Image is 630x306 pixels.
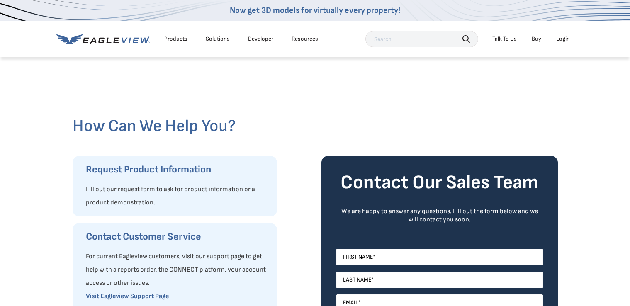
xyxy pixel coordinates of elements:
[206,35,230,43] div: Solutions
[86,250,269,290] p: For current Eagleview customers, visit our support page to get help with a reports order, the CON...
[492,35,517,43] div: Talk To Us
[73,116,558,136] h2: How Can We Help You?
[336,207,543,224] div: We are happy to answer any questions. Fill out the form below and we will contact you soon.
[86,230,269,243] h3: Contact Customer Service
[365,31,478,47] input: Search
[230,5,400,15] a: Now get 3D models for virtually every property!
[86,292,169,300] a: Visit Eagleview Support Page
[341,171,538,194] strong: Contact Our Sales Team
[532,35,541,43] a: Buy
[556,35,570,43] div: Login
[248,35,273,43] a: Developer
[164,35,187,43] div: Products
[86,183,269,209] p: Fill out our request form to ask for product information or a product demonstration.
[86,163,269,176] h3: Request Product Information
[292,35,318,43] div: Resources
